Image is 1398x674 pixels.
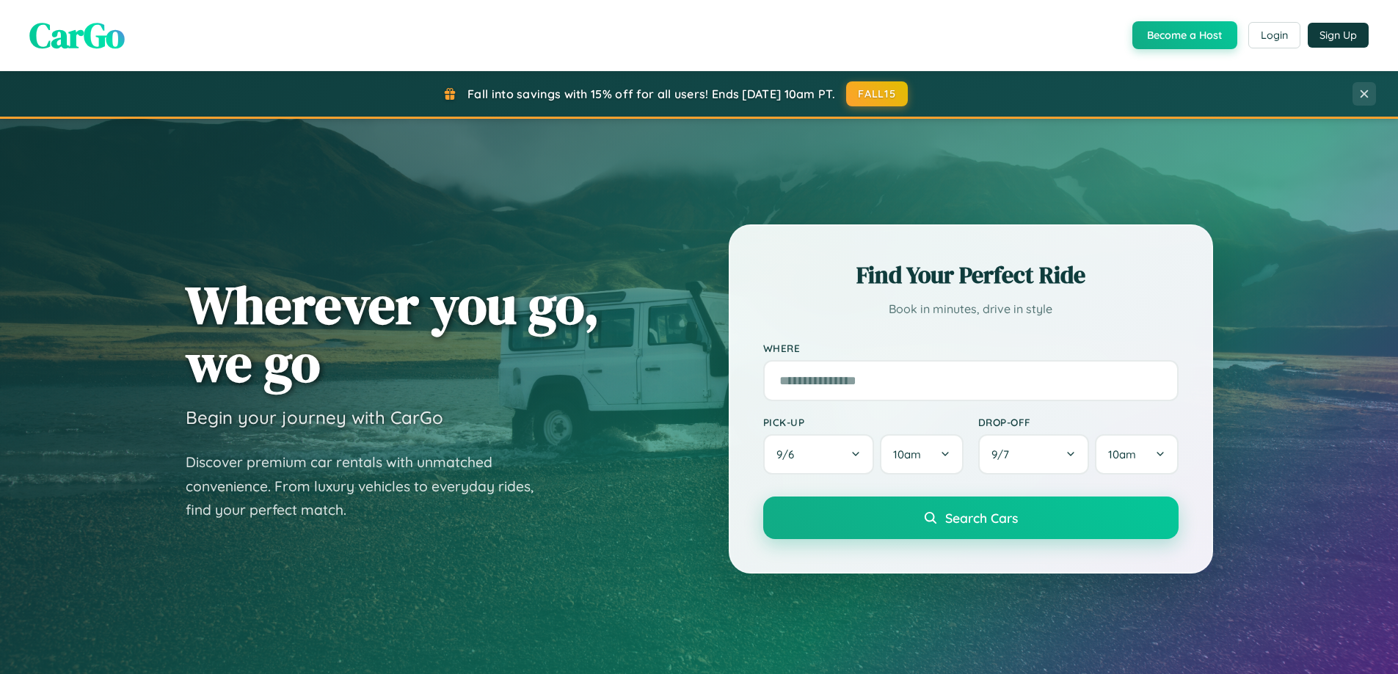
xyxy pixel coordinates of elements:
[945,510,1018,526] span: Search Cars
[893,447,921,461] span: 10am
[467,87,835,101] span: Fall into savings with 15% off for all users! Ends [DATE] 10am PT.
[776,447,801,461] span: 9 / 6
[846,81,908,106] button: FALL15
[1095,434,1178,475] button: 10am
[880,434,963,475] button: 10am
[991,447,1016,461] span: 9 / 7
[978,416,1179,428] label: Drop-off
[1308,23,1369,48] button: Sign Up
[1108,447,1136,461] span: 10am
[763,416,964,428] label: Pick-up
[1248,22,1300,48] button: Login
[763,434,875,475] button: 9/6
[29,11,125,59] span: CarGo
[186,406,443,428] h3: Begin your journey with CarGo
[763,342,1179,354] label: Where
[763,497,1179,539] button: Search Cars
[763,259,1179,291] h2: Find Your Perfect Ride
[186,276,600,392] h1: Wherever you go, we go
[1132,21,1237,49] button: Become a Host
[186,450,553,522] p: Discover premium car rentals with unmatched convenience. From luxury vehicles to everyday rides, ...
[763,298,1179,320] p: Book in minutes, drive in style
[978,434,1090,475] button: 9/7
